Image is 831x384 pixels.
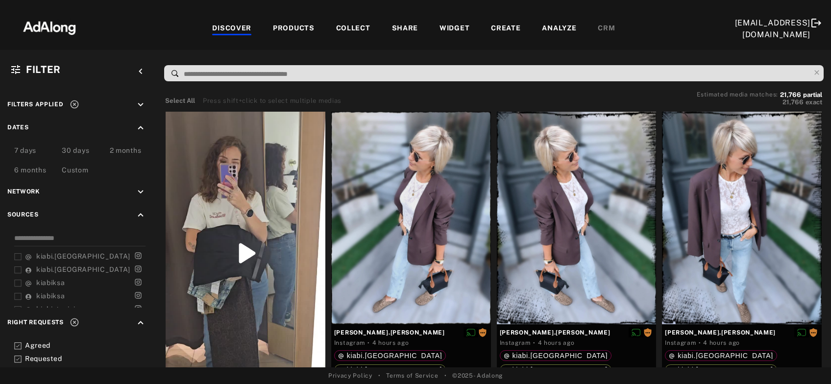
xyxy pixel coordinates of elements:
[478,329,487,336] span: Rights requested
[36,305,79,313] span: kiabi_tunisie
[135,66,146,77] i: keyboard_arrow_left
[378,371,381,380] span: •
[703,339,740,346] time: 2025-09-04T06:48:55.000Z
[794,327,809,337] button: Disable diffusion on this media
[212,23,251,35] div: DISCOVER
[735,17,811,41] div: [EMAIL_ADDRESS][DOMAIN_NAME]
[273,23,315,35] div: PRODUCTS
[665,328,819,337] span: [PERSON_NAME].[PERSON_NAME]
[780,91,801,98] span: 21,766
[392,23,418,35] div: SHARE
[697,91,778,98] span: Estimated media matches:
[697,97,822,107] button: 21,766exact
[135,317,146,328] i: keyboard_arrow_up
[491,23,520,35] div: CREATE
[334,328,488,337] span: [PERSON_NAME].[PERSON_NAME]
[678,352,773,360] span: kiabi.[GEOGRAPHIC_DATA]
[165,96,195,106] button: Select All
[338,366,442,373] div: kiabi.france
[14,145,36,157] div: 7 days
[25,340,149,351] div: Agreed
[110,145,142,157] div: 2 months
[504,366,608,373] div: kiabi.france
[7,211,39,218] span: Sources
[7,188,40,195] span: Network
[338,352,442,359] div: kiabi.france
[7,319,64,326] span: Right Requests
[135,99,146,110] i: keyboard_arrow_down
[328,371,372,380] a: Privacy Policy
[782,98,804,106] span: 21,766
[25,354,149,364] div: Requested
[440,23,469,35] div: WIDGET
[347,352,442,360] span: kiabi.[GEOGRAPHIC_DATA]
[598,23,615,35] div: CRM
[36,279,65,287] span: kiabiksa
[809,329,818,336] span: Rights requested
[500,338,531,347] div: Instagram
[780,93,822,97] button: 21,766partial
[444,371,447,380] span: •
[62,165,88,177] div: Custom
[500,328,654,337] span: [PERSON_NAME].[PERSON_NAME]
[36,252,130,260] span: kiabi.[GEOGRAPHIC_DATA]
[629,327,643,337] button: Disable diffusion on this media
[135,210,146,220] i: keyboard_arrow_up
[26,64,61,75] span: Filter
[135,187,146,197] i: keyboard_arrow_down
[336,23,370,35] div: COLLECT
[62,145,89,157] div: 30 days
[7,101,64,108] span: Filters applied
[538,339,575,346] time: 2025-09-04T06:48:55.000Z
[36,265,130,273] span: kiabi.[GEOGRAPHIC_DATA]
[643,329,652,336] span: Rights requested
[386,371,438,380] a: Terms of Service
[669,352,773,359] div: kiabi.france
[782,337,831,384] div: Widget de chat
[6,12,93,42] img: 63233d7d88ed69de3c212112c67096b6.png
[135,122,146,133] i: keyboard_arrow_up
[372,339,409,346] time: 2025-09-04T06:48:55.000Z
[452,371,503,380] span: © 2025 - Adalong
[464,327,478,337] button: Disable diffusion on this media
[665,338,696,347] div: Instagram
[542,23,576,35] div: ANALYZE
[36,292,65,300] span: kiabiksa
[513,352,608,360] span: kiabi.[GEOGRAPHIC_DATA]
[334,338,365,347] div: Instagram
[533,339,536,347] span: ·
[14,165,47,177] div: 6 months
[367,339,370,347] span: ·
[669,366,773,373] div: kiabi.france
[782,337,831,384] iframe: Chat Widget
[203,96,342,106] div: Press shift+click to select multiple medias
[504,352,608,359] div: kiabi.france
[25,367,149,377] div: Unrequested
[7,124,29,131] span: Dates
[699,339,701,347] span: ·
